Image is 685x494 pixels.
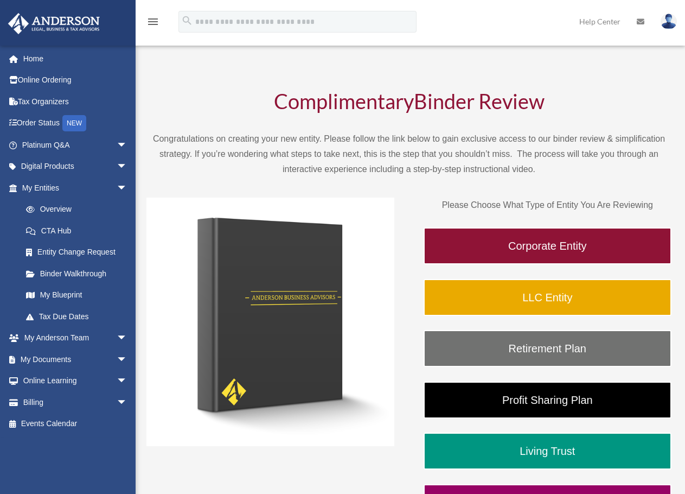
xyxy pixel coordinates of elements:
[117,134,138,156] span: arrow_drop_down
[146,19,159,28] a: menu
[15,284,144,306] a: My Blueprint
[117,327,138,350] span: arrow_drop_down
[8,112,144,135] a: Order StatusNEW
[424,433,671,470] a: Living Trust
[424,227,671,264] a: Corporate Entity
[15,242,144,263] a: Entity Change Request
[414,88,545,113] span: Binder Review
[117,177,138,199] span: arrow_drop_down
[8,370,144,392] a: Online Learningarrow_drop_down
[62,115,86,131] div: NEW
[424,330,671,367] a: Retirement Plan
[15,199,144,220] a: Overview
[424,198,671,213] p: Please Choose What Type of Entity You Are Reviewing
[8,69,144,91] a: Online Ordering
[5,13,103,34] img: Anderson Advisors Platinum Portal
[8,156,144,178] a: Digital Productsarrow_drop_down
[117,391,138,414] span: arrow_drop_down
[117,156,138,178] span: arrow_drop_down
[117,349,138,371] span: arrow_drop_down
[15,220,144,242] a: CTA Hub
[8,327,144,349] a: My Anderson Teamarrow_drop_down
[8,134,144,156] a: Platinum Q&Aarrow_drop_down
[8,177,144,199] a: My Entitiesarrow_drop_down
[8,349,144,370] a: My Documentsarrow_drop_down
[661,14,677,29] img: User Pic
[424,382,671,419] a: Profit Sharing Plan
[146,131,671,177] p: Congratulations on creating your new entity. Please follow the link below to gain exclusive acces...
[8,391,144,413] a: Billingarrow_drop_down
[8,91,144,112] a: Tax Organizers
[424,279,671,316] a: LLC Entity
[8,48,144,69] a: Home
[117,370,138,392] span: arrow_drop_down
[274,88,414,113] span: Complimentary
[15,263,138,284] a: Binder Walkthrough
[146,15,159,28] i: menu
[181,15,193,27] i: search
[8,413,144,435] a: Events Calendar
[15,306,144,327] a: Tax Due Dates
